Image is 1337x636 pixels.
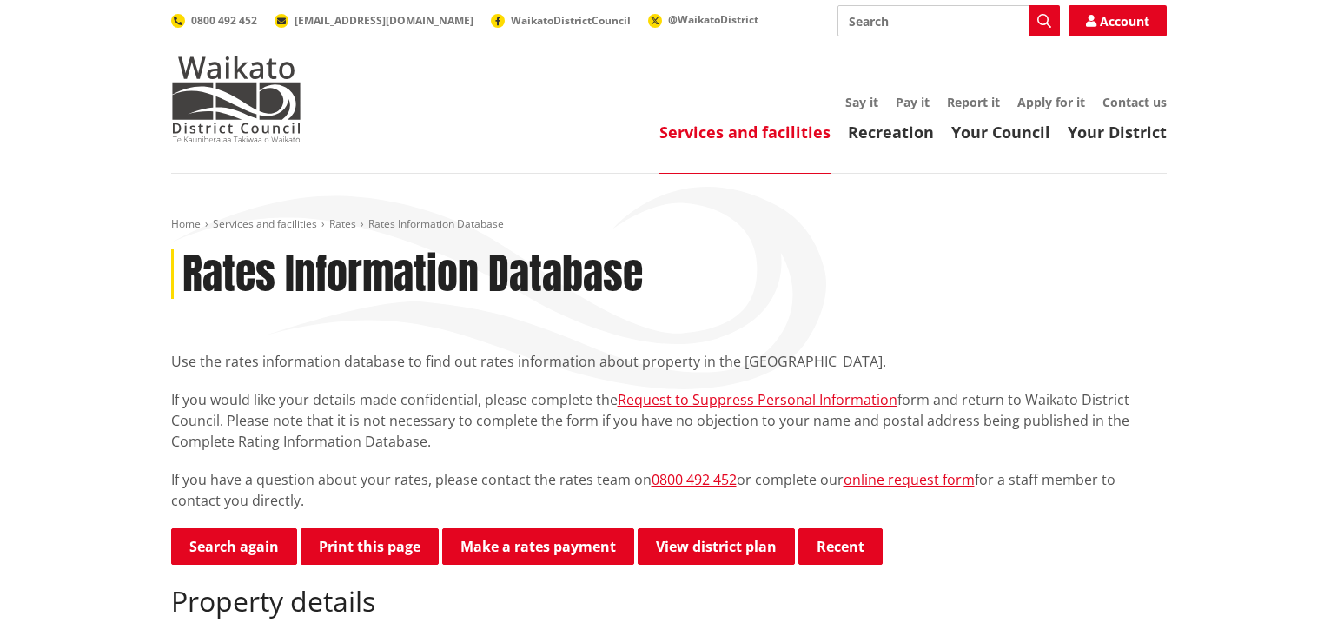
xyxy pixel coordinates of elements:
[618,390,897,409] a: Request to Suppress Personal Information
[191,13,257,28] span: 0800 492 452
[638,528,795,565] a: View district plan
[171,216,201,231] a: Home
[511,13,631,28] span: WaikatoDistrictCouncil
[951,122,1050,142] a: Your Council
[1069,5,1167,36] a: Account
[171,389,1167,452] p: If you would like your details made confidential, please complete the form and return to Waikato ...
[1017,94,1085,110] a: Apply for it
[845,94,878,110] a: Say it
[442,528,634,565] a: Make a rates payment
[1068,122,1167,142] a: Your District
[171,469,1167,511] p: If you have a question about your rates, please contact the rates team on or complete our for a s...
[295,13,473,28] span: [EMAIL_ADDRESS][DOMAIN_NAME]
[491,13,631,28] a: WaikatoDistrictCouncil
[652,470,737,489] a: 0800 492 452
[171,13,257,28] a: 0800 492 452
[896,94,930,110] a: Pay it
[301,528,439,565] button: Print this page
[171,217,1167,232] nav: breadcrumb
[798,528,883,565] button: Recent
[648,12,758,27] a: @WaikatoDistrict
[213,216,317,231] a: Services and facilities
[837,5,1060,36] input: Search input
[368,216,504,231] span: Rates Information Database
[848,122,934,142] a: Recreation
[329,216,356,231] a: Rates
[171,528,297,565] a: Search again
[659,122,831,142] a: Services and facilities
[275,13,473,28] a: [EMAIL_ADDRESS][DOMAIN_NAME]
[182,249,643,300] h1: Rates Information Database
[171,585,1167,618] h2: Property details
[844,470,975,489] a: online request form
[171,56,301,142] img: Waikato District Council - Te Kaunihera aa Takiwaa o Waikato
[947,94,1000,110] a: Report it
[1102,94,1167,110] a: Contact us
[171,351,1167,372] p: Use the rates information database to find out rates information about property in the [GEOGRAPHI...
[668,12,758,27] span: @WaikatoDistrict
